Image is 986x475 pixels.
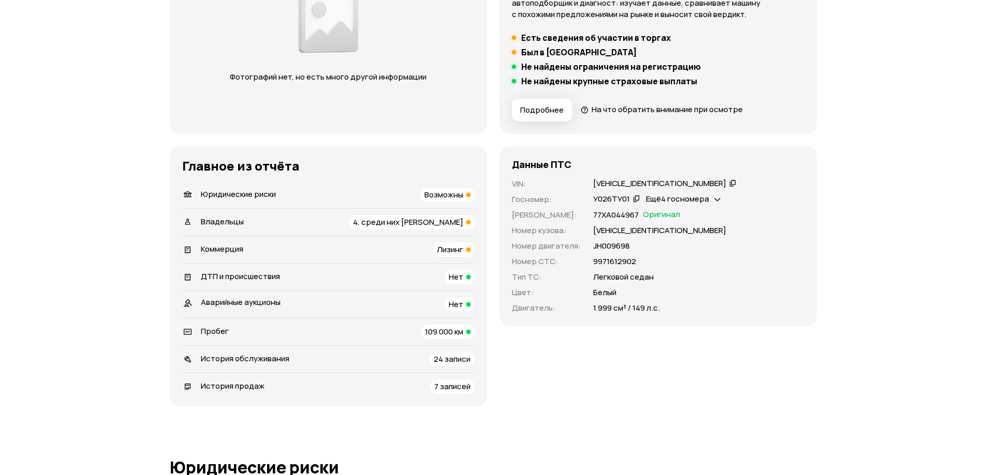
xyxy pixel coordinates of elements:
span: Нет [449,299,463,310]
p: Номер кузова : [512,225,581,236]
p: 9971612902 [593,256,636,267]
p: Белый [593,287,616,298]
span: История обслуживания [201,353,289,364]
p: Цвет : [512,287,581,298]
p: Номер двигателя : [512,240,581,252]
span: Нет [449,271,463,282]
p: 1 999 см³ / 149 л.с. [593,302,660,314]
h4: Данные ПТС [512,159,571,170]
span: Подробнее [520,105,564,115]
h3: Главное из отчёта [182,159,475,173]
span: Ещё 4 госномера [646,193,709,204]
p: Двигатель : [512,302,581,314]
span: Владельцы [201,216,244,227]
p: JН009698 [593,240,630,252]
p: Фотографий нет, но есть много другой информации [220,71,437,83]
span: ДТП и происшествия [201,271,280,282]
span: Лизинг [437,244,463,255]
span: История продаж [201,380,264,391]
h5: Был в [GEOGRAPHIC_DATA] [521,47,637,57]
p: [PERSON_NAME] : [512,209,581,221]
div: [VEHICLE_IDENTIFICATION_NUMBER] [593,178,726,189]
button: Подробнее [512,99,572,121]
h5: Есть сведения об участии в торгах [521,33,671,43]
p: VIN : [512,178,581,190]
h5: Не найдены крупные страховые выплаты [521,76,697,86]
span: 4, среди них [PERSON_NAME] [353,217,463,227]
p: Легковой седан [593,271,654,283]
p: 77ХА044967 [593,209,639,221]
span: Возможны [424,189,463,200]
span: 24 записи [434,354,470,364]
span: Коммерция [201,243,243,254]
span: Оригинал [643,209,680,221]
span: Аварийные аукционы [201,297,281,308]
h5: Не найдены ограничения на регистрацию [521,62,701,72]
span: На что обратить внимание при осмотре [592,104,743,115]
p: [VEHICLE_IDENTIFICATION_NUMBER] [593,225,726,236]
div: У026ТУ01 [593,194,630,205]
span: 7 записей [434,381,470,392]
span: Юридические риски [201,189,276,200]
p: Тип ТС : [512,271,581,283]
span: 109 000 км [425,326,463,337]
p: Госномер : [512,194,581,205]
a: На что обратить внимание при осмотре [581,104,743,115]
span: Пробег [201,326,229,336]
p: Номер СТС : [512,256,581,267]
